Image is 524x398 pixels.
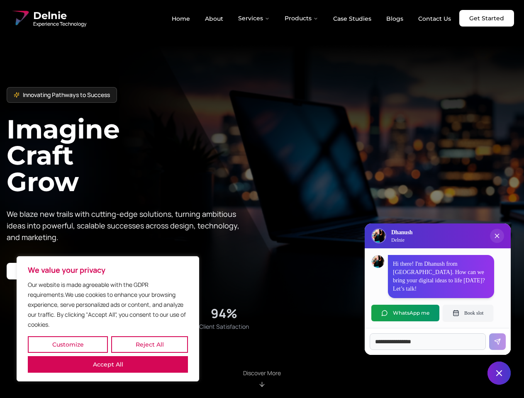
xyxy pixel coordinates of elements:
[199,323,249,331] span: Client Satisfaction
[443,305,493,321] button: Book slot
[198,12,230,26] a: About
[278,10,325,27] button: Products
[10,8,30,28] img: Delnie Logo
[393,260,489,293] p: Hi there! I'm Dhanush from [GEOGRAPHIC_DATA]. How can we bring your digital ideas to life [DATE]?...
[211,306,237,321] div: 94%
[23,91,110,99] span: Innovating Pathways to Success
[243,369,281,377] p: Discover More
[490,229,504,243] button: Close chat popup
[28,265,188,275] p: We value your privacy
[232,10,276,27] button: Services
[459,10,514,27] a: Get Started
[33,9,86,22] span: Delnie
[412,12,458,26] a: Contact Us
[7,208,246,243] p: We blaze new trails with cutting-edge solutions, turning ambitious ideas into powerful, scalable ...
[28,356,188,373] button: Accept All
[7,116,262,194] h1: Imagine Craft Grow
[371,305,439,321] button: WhatsApp me
[7,263,102,279] a: Start your project with us
[391,228,412,237] h3: Dhanush
[487,362,511,385] button: Close chat
[327,12,378,26] a: Case Studies
[33,21,86,27] span: Experience Technology
[28,280,188,330] p: Our website is made agreeable with the GDPR requirements.We use cookies to enhance your browsing ...
[165,10,458,27] nav: Main
[391,237,412,243] p: Delnie
[165,12,197,26] a: Home
[10,8,86,28] a: Delnie Logo Full
[380,12,410,26] a: Blogs
[372,255,384,268] img: Dhanush
[28,336,108,353] button: Customize
[111,336,188,353] button: Reject All
[243,369,281,388] div: Scroll to About section
[372,229,385,243] img: Delnie Logo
